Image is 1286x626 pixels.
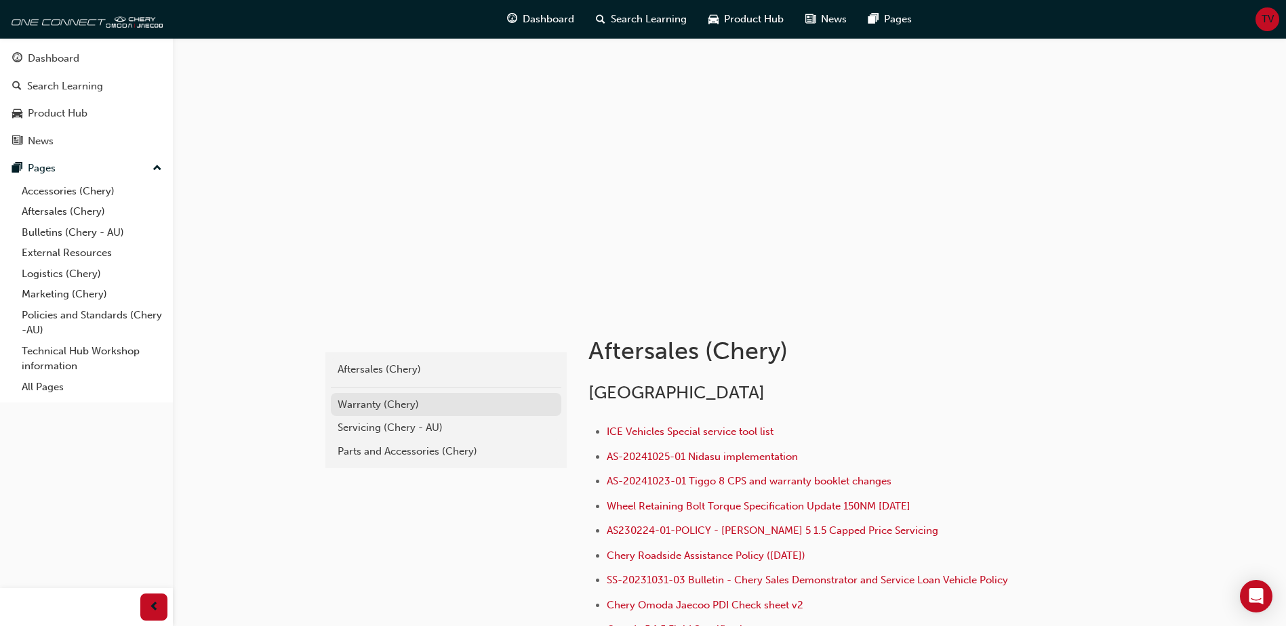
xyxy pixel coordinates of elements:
a: AS-20241025-01 Nidasu implementation [607,451,798,463]
img: oneconnect [7,5,163,33]
span: Product Hub [724,12,784,27]
a: Product Hub [5,101,167,126]
a: Dashboard [5,46,167,71]
span: guage-icon [12,53,22,65]
span: News [821,12,847,27]
a: Aftersales (Chery) [16,201,167,222]
span: car-icon [708,11,719,28]
span: news-icon [805,11,816,28]
div: Open Intercom Messenger [1240,580,1272,612]
a: Marketing (Chery) [16,284,167,305]
button: Pages [5,156,167,181]
div: Aftersales (Chery) [338,362,555,377]
div: Search Learning [27,79,103,94]
button: DashboardSearch LearningProduct HubNews [5,43,167,156]
span: TV [1262,12,1274,27]
a: search-iconSearch Learning [585,5,698,33]
a: car-iconProduct Hub [698,5,795,33]
h1: Aftersales (Chery) [588,336,1033,366]
a: News [5,129,167,154]
a: Servicing (Chery - AU) [331,416,561,440]
div: Warranty (Chery) [338,397,555,413]
span: search-icon [12,81,22,93]
a: External Resources [16,243,167,264]
div: Dashboard [28,51,79,66]
a: news-iconNews [795,5,858,33]
a: Accessories (Chery) [16,181,167,202]
a: Chery Omoda Jaecoo PDI Check sheet v2 [607,599,803,611]
a: Wheel Retaining Bolt Torque Specification Update 150NM [DATE] [607,500,910,512]
span: pages-icon [12,163,22,175]
button: TV [1255,7,1279,31]
span: prev-icon [149,599,159,616]
a: AS-20241023-01 Tiggo 8 CPS and warranty booklet changes [607,475,891,487]
span: up-icon [153,160,162,178]
a: SS-20231031-03 Bulletin - Chery Sales Demonstrator and Service Loan Vehicle Policy [607,574,1008,586]
span: Search Learning [611,12,687,27]
a: Parts and Accessories (Chery) [331,440,561,463]
a: guage-iconDashboard [496,5,585,33]
div: Pages [28,161,56,176]
a: Bulletins (Chery - AU) [16,222,167,243]
a: pages-iconPages [858,5,923,33]
a: Policies and Standards (Chery -AU) [16,305,167,341]
div: Product Hub [28,106,87,121]
a: Warranty (Chery) [331,393,561,417]
a: All Pages [16,377,167,398]
a: Search Learning [5,74,167,99]
a: AS230224-01-POLICY - [PERSON_NAME] 5 1.5 Capped Price Servicing [607,524,938,537]
div: Servicing (Chery - AU) [338,420,555,436]
span: [GEOGRAPHIC_DATA] [588,382,765,403]
div: Parts and Accessories (Chery) [338,444,555,459]
span: Dashboard [523,12,574,27]
a: Aftersales (Chery) [331,358,561,381]
a: Technical Hub Workshop information [16,341,167,377]
span: car-icon [12,108,22,120]
a: ICE Vehicles Special service tool list [607,425,773,438]
a: Chery Roadside Assistance Policy ([DATE]) [607,549,805,562]
span: pages-icon [868,11,879,28]
span: guage-icon [507,11,517,28]
span: news-icon [12,135,22,148]
span: Pages [884,12,912,27]
a: Logistics (Chery) [16,264,167,285]
span: search-icon [596,11,605,28]
div: News [28,133,54,149]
